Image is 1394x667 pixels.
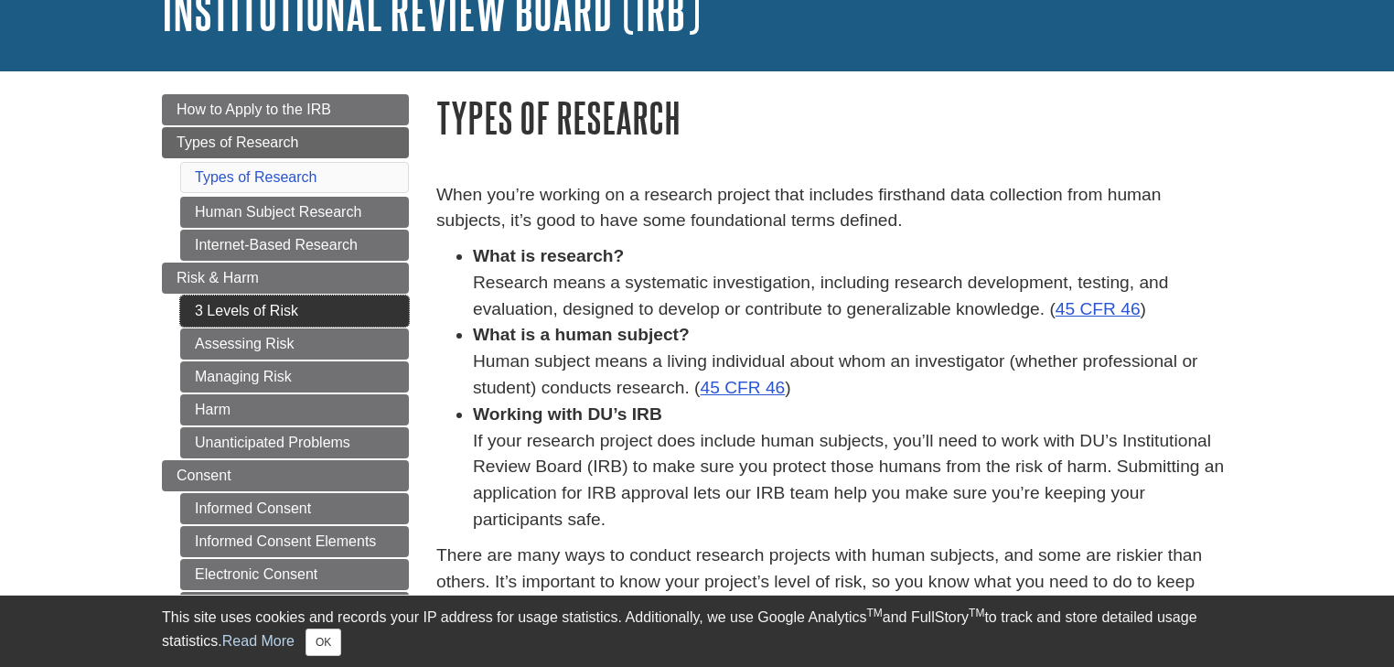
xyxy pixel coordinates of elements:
[180,526,409,557] a: Informed Consent Elements
[180,427,409,458] a: Unanticipated Problems
[473,325,690,344] strong: What is a human subject?
[436,543,1232,621] p: There are many ways to conduct research projects with human subjects, and some are riskier than o...
[436,94,1232,141] h1: Types of Research
[473,402,1232,533] li: If your research project does include human subjects, you’ll need to work with DU’s Institutional...
[473,404,662,424] strong: Working with DU’s IRB
[701,378,786,397] a: 45 CFR 46
[180,493,409,524] a: Informed Consent
[180,592,409,623] a: Broad Consent
[162,127,409,158] a: Types of Research
[180,328,409,360] a: Assessing Risk
[1056,299,1141,318] a: 45 CFR 46
[473,246,624,265] strong: What is research?
[162,460,409,491] a: Consent
[162,607,1232,656] div: This site uses cookies and records your IP address for usage statistics. Additionally, we use Goo...
[180,361,409,393] a: Managing Risk
[969,607,984,619] sup: TM
[180,559,409,590] a: Electronic Consent
[162,263,409,294] a: Risk & Harm
[195,169,316,185] a: Types of Research
[473,322,1232,401] li: Human subject means a living individual about whom an investigator (whether professional or stude...
[866,607,882,619] sup: TM
[180,394,409,425] a: Harm
[177,102,331,117] span: How to Apply to the IRB
[162,94,409,125] a: How to Apply to the IRB
[177,468,231,483] span: Consent
[436,182,1232,235] p: When you’re working on a research project that includes firsthand data collection from human subj...
[180,197,409,228] a: Human Subject Research
[473,243,1232,322] li: Research means a systematic investigation, including research development, testing, and evaluatio...
[222,633,295,649] a: Read More
[177,270,259,285] span: Risk & Harm
[306,629,341,656] button: Close
[177,134,298,150] span: Types of Research
[180,296,409,327] a: 3 Levels of Risk
[180,230,409,261] a: Internet-Based Research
